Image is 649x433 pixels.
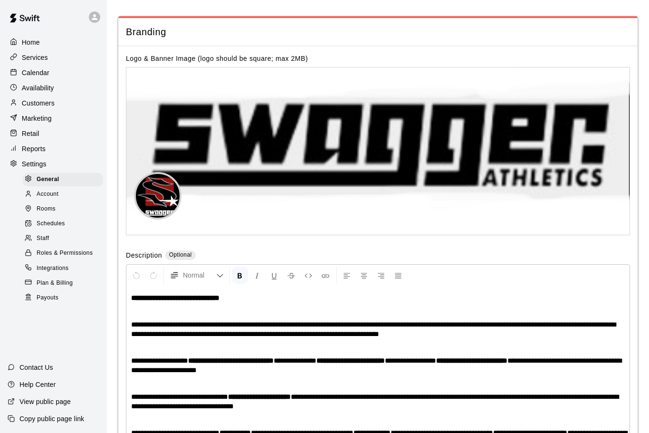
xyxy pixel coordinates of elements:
[23,202,103,216] div: Rooms
[22,38,40,47] p: Home
[37,249,93,258] span: Roles & Permissions
[266,267,282,284] button: Format Underline
[37,190,58,199] span: Account
[8,66,99,80] a: Calendar
[22,68,49,77] p: Calendar
[126,250,162,261] label: Description
[283,267,299,284] button: Format Strikethrough
[23,290,107,305] a: Payouts
[23,246,107,261] a: Roles & Permissions
[317,267,334,284] button: Insert Link
[22,144,46,154] p: Reports
[249,267,265,284] button: Format Italics
[8,111,99,125] a: Marketing
[8,157,99,171] a: Settings
[390,267,406,284] button: Justify Align
[8,35,99,49] a: Home
[8,81,99,95] a: Availability
[126,26,630,38] span: Branding
[37,219,65,229] span: Schedules
[169,251,192,258] span: Optional
[37,264,69,273] span: Integrations
[37,293,58,303] span: Payouts
[22,159,47,169] p: Settings
[8,96,99,110] a: Customers
[23,232,103,245] div: Staff
[23,276,107,290] a: Plan & Billing
[8,142,99,156] a: Reports
[37,175,59,184] span: General
[37,279,73,288] span: Plan & Billing
[23,187,107,202] a: Account
[23,277,103,290] div: Plan & Billing
[22,129,39,138] p: Retail
[22,114,52,123] p: Marketing
[23,261,107,276] a: Integrations
[22,53,48,62] p: Services
[23,247,103,260] div: Roles & Permissions
[23,202,107,217] a: Rooms
[166,267,228,284] button: Formatting Options
[23,217,107,231] a: Schedules
[23,217,103,231] div: Schedules
[23,231,107,246] a: Staff
[128,267,144,284] button: Undo
[19,414,84,423] p: Copy public page link
[23,188,103,201] div: Account
[126,55,308,62] label: Logo & Banner Image (logo should be square; max 2MB)
[183,270,216,280] span: Normal
[19,397,71,406] p: View public page
[356,267,372,284] button: Center Align
[300,267,316,284] button: Insert Code
[19,363,53,372] p: Contact Us
[37,234,49,243] span: Staff
[373,267,389,284] button: Right Align
[23,173,103,186] div: General
[23,262,103,275] div: Integrations
[19,380,56,389] p: Help Center
[22,98,55,108] p: Customers
[232,267,248,284] button: Format Bold
[23,291,103,305] div: Payouts
[339,267,355,284] button: Left Align
[22,83,54,93] p: Availability
[145,267,162,284] button: Redo
[23,172,107,187] a: General
[8,126,99,141] a: Retail
[8,50,99,65] a: Services
[37,204,56,214] span: Rooms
